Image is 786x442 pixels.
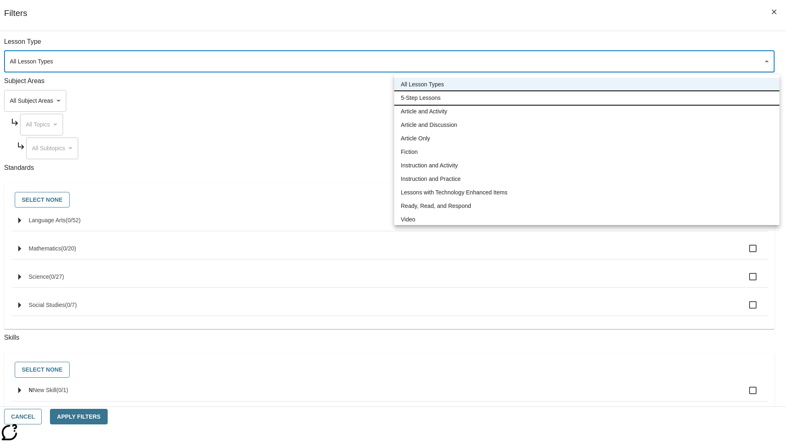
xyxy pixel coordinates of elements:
ul: Select a lesson type [394,74,779,230]
li: Instruction and Practice [394,172,779,186]
li: 5-Step Lessons [394,91,779,105]
li: Fiction [394,145,779,159]
li: Video [394,213,779,226]
li: Lessons with Technology Enhanced Items [394,186,779,199]
li: Article Only [394,132,779,145]
li: Article and Discussion [394,118,779,132]
li: Ready, Read, and Respond [394,199,779,213]
li: All Lesson Types [394,78,779,91]
li: Article and Activity [394,105,779,118]
li: Instruction and Activity [394,159,779,172]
